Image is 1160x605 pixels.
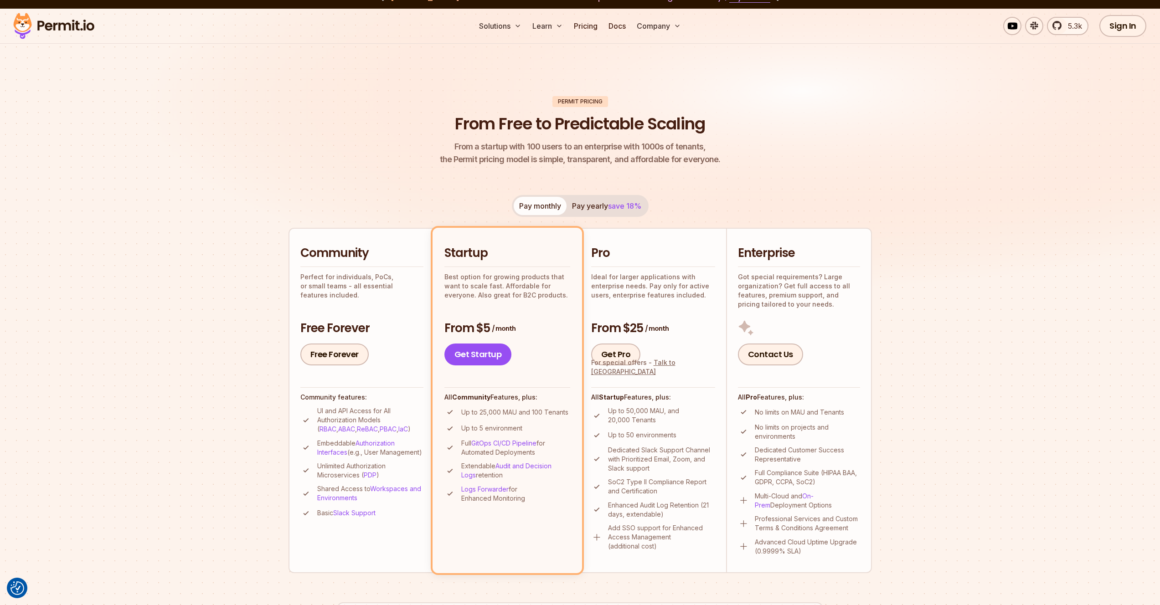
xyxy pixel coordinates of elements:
[1099,15,1146,37] a: Sign In
[444,344,512,365] a: Get Startup
[746,393,757,401] strong: Pro
[645,324,669,333] span: / month
[738,393,860,402] h4: All Features, plus:
[475,17,525,35] button: Solutions
[591,344,641,365] a: Get Pro
[755,423,860,441] p: No limits on projects and environments
[317,439,423,457] p: Embeddable (e.g., User Management)
[591,320,715,337] h3: From $25
[755,468,860,487] p: Full Compliance Suite (HIPAA BAA, GDPR, CCPA, SoC2)
[440,140,721,166] p: the Permit pricing model is simple, transparent, and affordable for everyone.
[738,344,803,365] a: Contact Us
[552,96,608,107] div: Permit Pricing
[461,424,522,433] p: Up to 5 environment
[608,523,715,551] p: Add SSO support for Enhanced Access Management (additional cost)
[10,581,24,595] button: Consent Preferences
[317,484,423,502] p: Shared Access to
[738,245,860,261] h2: Enterprise
[452,393,490,401] strong: Community
[444,272,570,300] p: Best option for growing products that want to scale fast. Affordable for everyone. Also great for...
[591,393,715,402] h4: All Features, plus:
[300,320,423,337] h3: Free Forever
[455,113,705,135] h1: From Free to Predictable Scaling
[608,501,715,519] p: Enhanced Audit Log Retention (21 days, extendable)
[608,446,715,473] p: Dedicated Slack Support Channel with Prioritized Email, Zoom, and Slack support
[380,425,397,433] a: PBAC
[608,431,676,440] p: Up to 50 environments
[444,245,570,261] h2: Startup
[755,492,814,509] a: On-Prem
[570,17,601,35] a: Pricing
[300,245,423,261] h2: Community
[444,320,570,337] h3: From $5
[444,393,570,402] h4: All Features, plus:
[317,461,423,480] p: Unlimited Authorization Microservices ( )
[1047,17,1088,35] a: 5.3k
[300,393,423,402] h4: Community features:
[317,439,395,456] a: Authorization Interfaces
[398,425,408,433] a: IaC
[1062,21,1082,31] span: 5.3k
[755,446,860,464] p: Dedicated Customer Success Representative
[357,425,378,433] a: ReBAC
[10,581,24,595] img: Revisit consent button
[440,140,721,153] span: From a startup with 100 users to an enterprise with 1000s of tenants,
[333,509,376,517] a: Slack Support
[461,408,568,417] p: Up to 25,000 MAU and 100 Tenants
[605,17,629,35] a: Docs
[755,408,844,417] p: No limits on MAU and Tenants
[567,197,647,215] button: Pay yearlysave 18%
[755,492,860,510] p: Multi-Cloud and Deployment Options
[529,17,567,35] button: Learn
[300,272,423,300] p: Perfect for individuals, PoCs, or small teams - all essential features included.
[320,425,336,433] a: RBAC
[755,514,860,533] p: Professional Services and Custom Terms & Conditions Agreement
[591,272,715,300] p: Ideal for larger applications with enterprise needs. Pay only for active users, enterprise featur...
[755,538,860,556] p: Advanced Cloud Uptime Upgrade (0.9999% SLA)
[338,425,355,433] a: ABAC
[591,245,715,261] h2: Pro
[300,344,369,365] a: Free Forever
[461,462,552,479] a: Audit and Decision Logs
[633,17,685,35] button: Company
[599,393,624,401] strong: Startup
[317,508,376,518] p: Basic
[738,272,860,309] p: Got special requirements? Large organization? Get full access to all features, premium support, a...
[471,439,536,447] a: GitOps CI/CD Pipeline
[591,358,715,376] div: For special offers -
[608,477,715,496] p: SoC2 Type II Compliance Report and Certification
[492,324,516,333] span: / month
[364,471,376,479] a: PDP
[608,406,715,425] p: Up to 50,000 MAU, and 20,000 Tenants
[608,201,641,210] span: save 18%
[461,485,570,503] p: for Enhanced Monitoring
[461,439,570,457] p: Full for Automated Deployments
[9,10,98,41] img: Permit logo
[317,406,423,434] p: UI and API Access for All Authorization Models ( , , , , )
[461,485,509,493] a: Logs Forwarder
[461,461,570,480] p: Extendable retention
